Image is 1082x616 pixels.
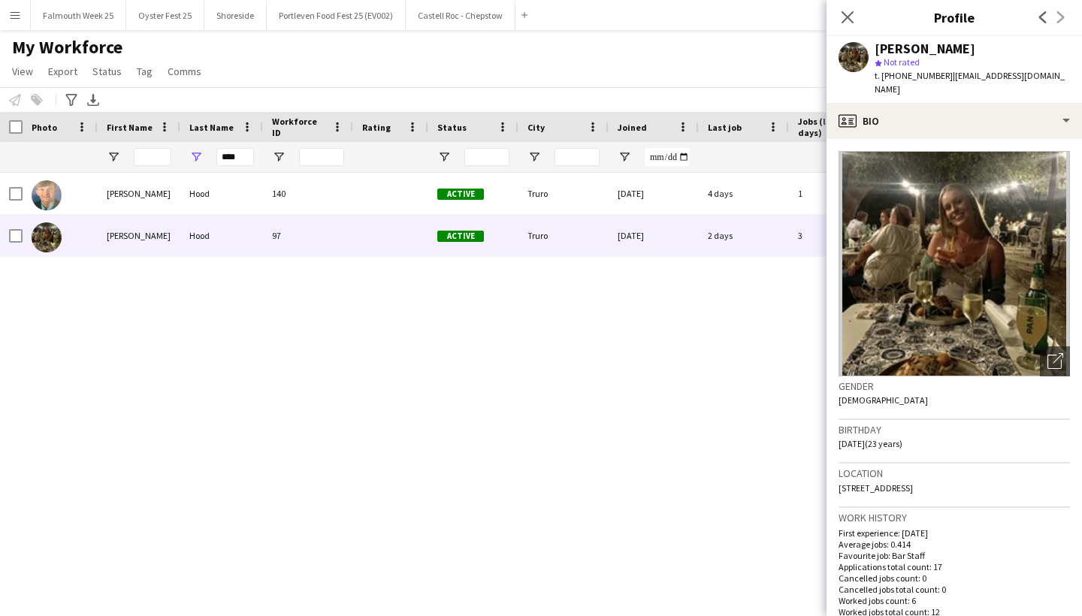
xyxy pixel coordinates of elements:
[180,173,263,214] div: Hood
[827,8,1082,27] h3: Profile
[263,173,353,214] div: 140
[272,150,286,164] button: Open Filter Menu
[98,215,180,256] div: [PERSON_NAME]
[789,215,887,256] div: 3
[263,215,353,256] div: 97
[126,1,204,30] button: Oyster Fest 25
[107,150,120,164] button: Open Filter Menu
[12,36,122,59] span: My Workforce
[134,148,171,166] input: First Name Filter Input
[299,148,344,166] input: Workforce ID Filter Input
[839,561,1070,572] p: Applications total count: 17
[267,1,406,30] button: Portleven Food Fest 25 (EV002)
[272,116,326,138] span: Workforce ID
[32,222,62,252] img: Natalie Hood
[839,572,1070,584] p: Cancelled jobs count: 0
[189,150,203,164] button: Open Filter Menu
[789,173,887,214] div: 1
[827,103,1082,139] div: Bio
[839,379,1070,393] h3: Gender
[216,148,254,166] input: Last Name Filter Input
[42,62,83,81] a: Export
[618,122,647,133] span: Joined
[98,173,180,214] div: [PERSON_NAME]
[518,215,609,256] div: Truro
[699,173,789,214] div: 4 days
[839,467,1070,480] h3: Location
[162,62,207,81] a: Comms
[437,189,484,200] span: Active
[180,215,263,256] div: Hood
[131,62,159,81] a: Tag
[107,122,153,133] span: First Name
[609,173,699,214] div: [DATE]
[555,148,600,166] input: City Filter Input
[839,595,1070,606] p: Worked jobs count: 6
[437,231,484,242] span: Active
[839,438,902,449] span: [DATE] (23 years)
[798,116,860,138] span: Jobs (last 90 days)
[884,56,920,68] span: Not rated
[48,65,77,78] span: Export
[31,1,126,30] button: Falmouth Week 25
[839,584,1070,595] p: Cancelled jobs total count: 0
[699,215,789,256] div: 2 days
[527,122,545,133] span: City
[645,148,690,166] input: Joined Filter Input
[362,122,391,133] span: Rating
[1040,346,1070,376] div: Open photos pop-in
[875,70,953,81] span: t. [PHONE_NUMBER]
[839,394,928,406] span: [DEMOGRAPHIC_DATA]
[875,42,975,56] div: [PERSON_NAME]
[839,527,1070,539] p: First experience: [DATE]
[618,150,631,164] button: Open Filter Menu
[839,550,1070,561] p: Favourite job: Bar Staff
[92,65,122,78] span: Status
[6,62,39,81] a: View
[86,62,128,81] a: Status
[464,148,509,166] input: Status Filter Input
[32,122,57,133] span: Photo
[839,511,1070,524] h3: Work history
[875,70,1065,95] span: | [EMAIL_ADDRESS][DOMAIN_NAME]
[84,91,102,109] app-action-btn: Export XLSX
[32,180,62,210] img: Archie Hood
[204,1,267,30] button: Shoreside
[137,65,153,78] span: Tag
[189,122,234,133] span: Last Name
[839,482,913,494] span: [STREET_ADDRESS]
[609,215,699,256] div: [DATE]
[527,150,541,164] button: Open Filter Menu
[708,122,742,133] span: Last job
[406,1,515,30] button: Castell Roc - Chepstow
[168,65,201,78] span: Comms
[839,539,1070,550] p: Average jobs: 0.414
[518,173,609,214] div: Truro
[437,150,451,164] button: Open Filter Menu
[12,65,33,78] span: View
[62,91,80,109] app-action-btn: Advanced filters
[839,151,1070,376] img: Crew avatar or photo
[839,423,1070,436] h3: Birthday
[437,122,467,133] span: Status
